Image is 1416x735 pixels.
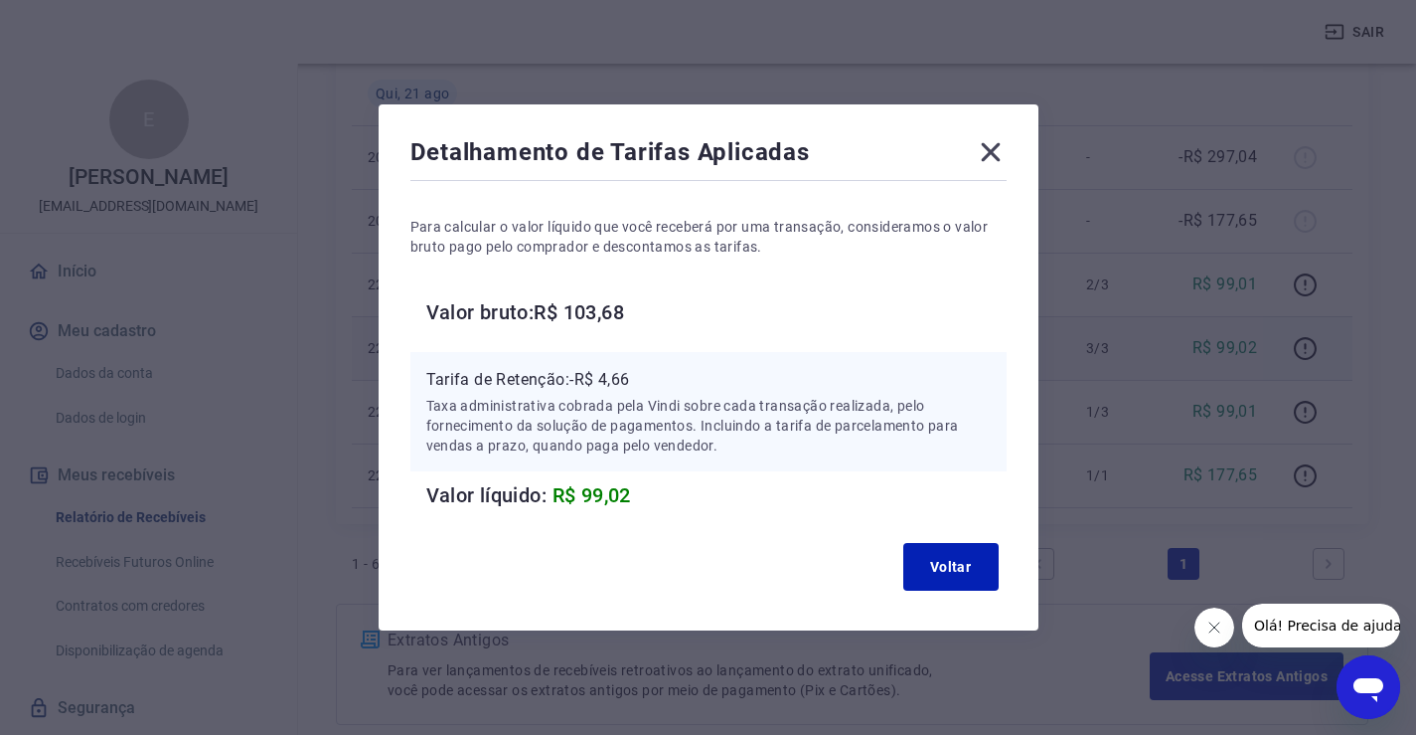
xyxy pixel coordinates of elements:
[1242,604,1400,647] iframe: Mensagem da empresa
[426,368,991,392] p: Tarifa de Retenção: -R$ 4,66
[426,396,991,456] p: Taxa administrativa cobrada pela Vindi sobre cada transação realizada, pelo fornecimento da soluç...
[410,217,1007,257] p: Para calcular o valor líquido que você receberá por uma transação, consideramos o valor bruto pag...
[426,296,1007,328] h6: Valor bruto: R$ 103,68
[410,136,1007,176] div: Detalhamento de Tarifas Aplicadas
[1337,655,1400,719] iframe: Botão para abrir a janela de mensagens
[903,543,999,591] button: Voltar
[552,483,631,507] span: R$ 99,02
[426,479,1007,511] h6: Valor líquido:
[1194,608,1234,647] iframe: Fechar mensagem
[12,14,167,30] span: Olá! Precisa de ajuda?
